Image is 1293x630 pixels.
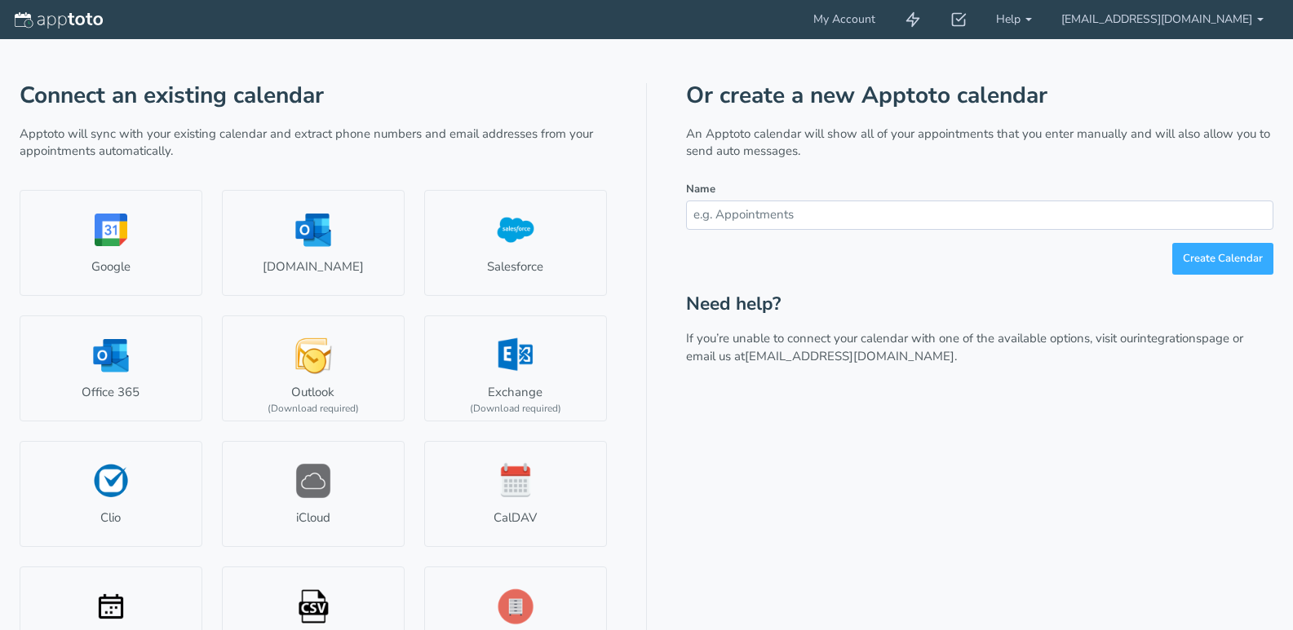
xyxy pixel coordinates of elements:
[424,441,607,547] a: CalDAV
[222,315,405,421] a: Outlook
[20,83,607,108] h1: Connect an existing calendar
[686,83,1273,108] h1: Or create a new Apptoto calendar
[424,315,607,421] a: Exchange
[424,190,607,296] a: Salesforce
[686,126,1273,161] p: An Apptoto calendar will show all of your appointments that you enter manually and will also allo...
[686,200,1273,229] input: e.g. Appointments
[1172,243,1273,275] button: Create Calendar
[20,190,202,296] a: Google
[268,402,359,416] div: (Download required)
[686,182,715,197] label: Name
[20,126,607,161] p: Apptoto will sync with your existing calendar and extract phone numbers and email addresses from ...
[745,348,957,364] a: [EMAIL_ADDRESS][DOMAIN_NAME].
[222,190,405,296] a: [DOMAIN_NAME]
[686,330,1273,365] p: If you’re unable to connect your calendar with one of the available options, visit our page or em...
[1137,330,1202,346] a: integrations
[686,294,1273,315] h2: Need help?
[20,441,202,547] a: Clio
[15,12,103,29] img: logo-apptoto--white.svg
[222,441,405,547] a: iCloud
[20,315,202,421] a: Office 365
[470,402,561,416] div: (Download required)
